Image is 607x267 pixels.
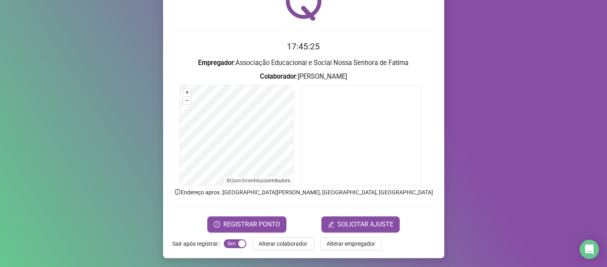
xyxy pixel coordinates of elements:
button: Alterar colaborador [253,237,314,250]
button: + [183,89,191,96]
a: OpenStreetMap [230,178,264,183]
span: clock-circle [214,221,220,228]
time: 17:45:25 [287,42,320,51]
li: © contributors. [227,178,291,183]
button: Alterar empregador [321,237,382,250]
p: Endereço aprox. : [GEOGRAPHIC_DATA][PERSON_NAME], [GEOGRAPHIC_DATA], [GEOGRAPHIC_DATA] [173,188,435,197]
button: – [183,97,191,104]
h3: : Associação Educacional e Social Nossa Senhora de Fatima [173,58,435,68]
span: edit [328,221,334,228]
div: Open Intercom Messenger [580,240,599,259]
button: REGISTRAR PONTO [207,216,286,232]
span: Alterar empregador [327,239,376,248]
span: SOLICITAR AJUSTE [337,220,393,229]
label: Sair após registrar [173,237,224,250]
span: Alterar colaborador [259,239,308,248]
strong: Empregador [198,59,234,67]
h3: : [PERSON_NAME] [173,71,435,82]
strong: Colaborador [260,73,296,80]
span: REGISTRAR PONTO [223,220,280,229]
button: editSOLICITAR AJUSTE [321,216,400,232]
span: info-circle [174,188,181,196]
